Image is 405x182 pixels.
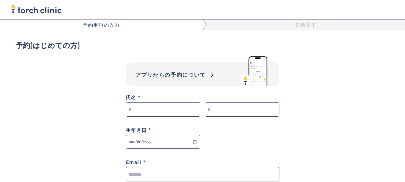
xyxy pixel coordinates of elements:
[16,40,390,50] h1: 予約(はじめての方)
[11,4,62,15] a: home
[83,21,120,28] div: 予約事項の入力
[207,21,405,28] div: 送信完了
[126,158,146,166] label: Email *
[240,55,270,86] img: トーチクリニック モバイルアプリのイメージ
[11,2,62,15] img: torch clinic
[135,70,206,79] div: アプリからの予約について
[126,126,152,133] label: 生年月日 *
